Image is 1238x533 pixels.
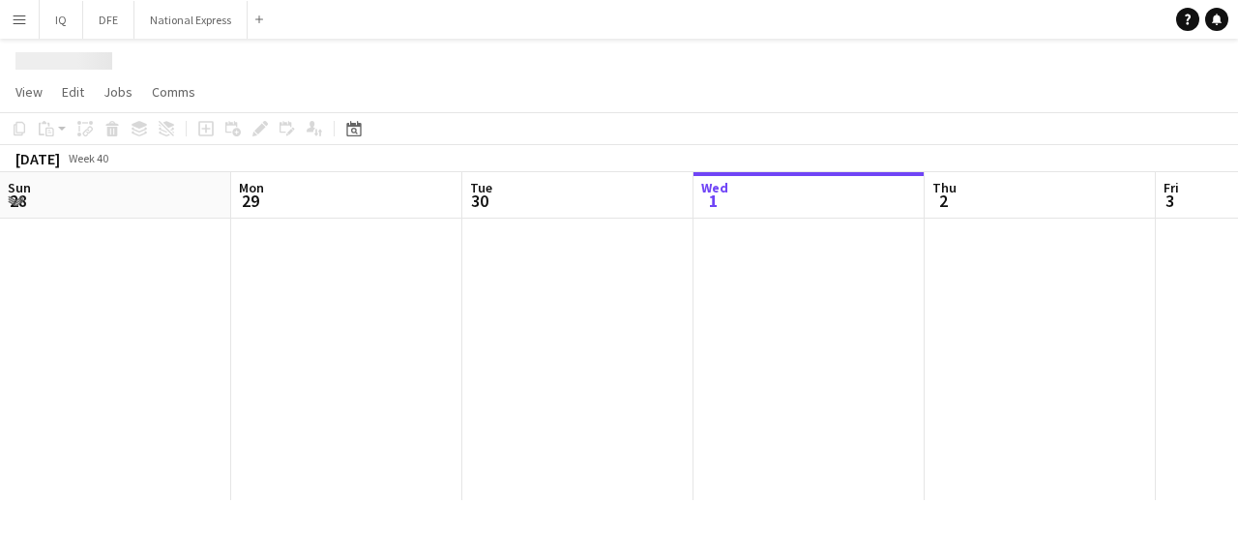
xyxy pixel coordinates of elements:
[932,179,957,196] span: Thu
[144,79,203,104] a: Comms
[1161,190,1179,212] span: 3
[54,79,92,104] a: Edit
[15,83,43,101] span: View
[236,190,264,212] span: 29
[152,83,195,101] span: Comms
[701,179,728,196] span: Wed
[8,179,31,196] span: Sun
[62,83,84,101] span: Edit
[64,151,112,165] span: Week 40
[239,179,264,196] span: Mon
[470,179,492,196] span: Tue
[15,149,60,168] div: [DATE]
[96,79,140,104] a: Jobs
[1164,179,1179,196] span: Fri
[40,1,83,39] button: IQ
[698,190,728,212] span: 1
[134,1,248,39] button: National Express
[8,79,50,104] a: View
[467,190,492,212] span: 30
[83,1,134,39] button: DFE
[929,190,957,212] span: 2
[5,190,31,212] span: 28
[103,83,133,101] span: Jobs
